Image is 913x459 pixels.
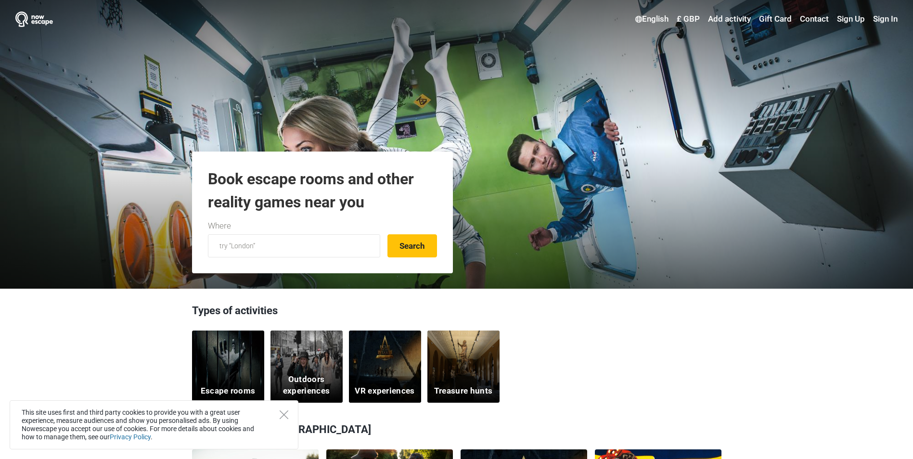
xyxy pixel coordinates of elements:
button: Search [387,234,437,257]
a: £ GBP [674,11,702,28]
div: This site uses first and third party cookies to provide you with a great user experience, measure... [10,400,298,449]
input: try “London” [208,234,380,257]
a: Contact [797,11,831,28]
h3: Types of activities [192,303,721,323]
a: Sign Up [835,11,867,28]
h5: Outdoors experiences [276,374,336,397]
a: Add activity [706,11,753,28]
a: Gift Card [757,11,794,28]
h5: VR experiences [355,385,414,397]
a: Escape rooms [192,331,264,403]
h5: Escape rooms [201,385,256,397]
a: Privacy Policy [110,433,151,441]
a: English [633,11,671,28]
img: Nowescape logo [15,12,53,27]
button: Close [280,410,288,419]
a: Treasure hunts [427,331,500,403]
a: VR experiences [349,331,421,403]
label: Where [208,220,231,232]
a: Outdoors experiences [270,331,343,403]
h5: Treasure hunts [434,385,492,397]
a: Sign In [871,11,898,28]
img: English [635,16,642,23]
h1: Book escape rooms and other reality games near you [208,167,437,214]
h3: Top activities in [GEOGRAPHIC_DATA] [192,417,721,442]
